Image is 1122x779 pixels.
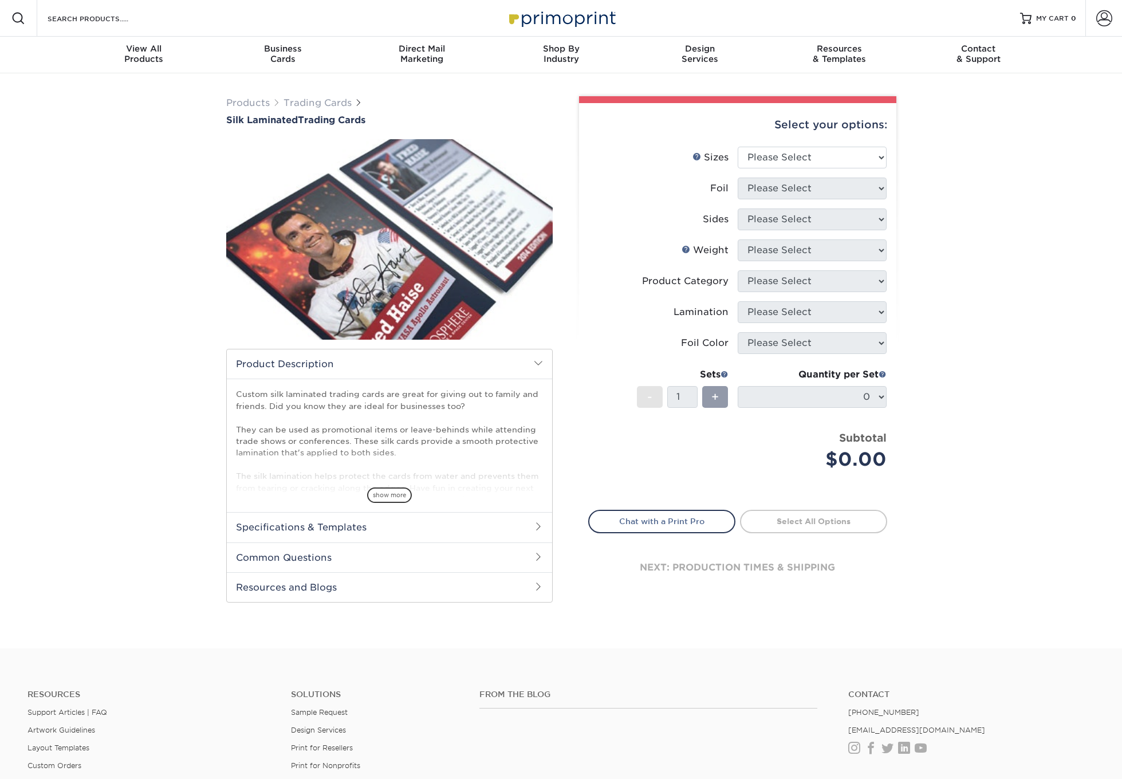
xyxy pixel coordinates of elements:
[236,388,543,505] p: Custom silk laminated trading cards are great for giving out to family and friends. Did you know ...
[909,44,1048,54] span: Contact
[284,97,352,108] a: Trading Cards
[226,115,553,125] h1: Trading Cards
[848,726,985,734] a: [EMAIL_ADDRESS][DOMAIN_NAME]
[479,690,817,699] h4: From the Blog
[226,115,553,125] a: Silk LaminatedTrading Cards
[746,446,887,473] div: $0.00
[46,11,158,25] input: SEARCH PRODUCTS.....
[352,44,491,54] span: Direct Mail
[674,305,729,319] div: Lamination
[291,761,360,770] a: Print for Nonprofits
[74,37,214,73] a: View AllProducts
[291,726,346,734] a: Design Services
[631,37,770,73] a: DesignServices
[213,37,352,73] a: BusinessCards
[227,572,552,602] h2: Resources and Blogs
[74,44,214,64] div: Products
[909,44,1048,64] div: & Support
[27,690,274,699] h4: Resources
[848,708,919,717] a: [PHONE_NUMBER]
[642,274,729,288] div: Product Category
[1071,14,1076,22] span: 0
[682,243,729,257] div: Weight
[703,213,729,226] div: Sides
[839,431,887,444] strong: Subtotal
[637,368,729,381] div: Sets
[213,44,352,64] div: Cards
[631,44,770,54] span: Design
[352,44,491,64] div: Marketing
[711,388,719,406] span: +
[291,743,353,752] a: Print for Resellers
[291,690,462,699] h4: Solutions
[27,761,81,770] a: Custom Orders
[226,97,270,108] a: Products
[631,44,770,64] div: Services
[227,542,552,572] h2: Common Questions
[27,708,107,717] a: Support Articles | FAQ
[681,336,729,350] div: Foil Color
[27,726,95,734] a: Artwork Guidelines
[352,37,491,73] a: Direct MailMarketing
[588,533,887,602] div: next: production times & shipping
[226,115,298,125] span: Silk Laminated
[213,44,352,54] span: Business
[588,103,887,147] div: Select your options:
[227,349,552,379] h2: Product Description
[1036,14,1069,23] span: MY CART
[504,6,619,30] img: Primoprint
[770,37,909,73] a: Resources& Templates
[740,510,887,533] a: Select All Options
[227,512,552,542] h2: Specifications & Templates
[647,388,652,406] span: -
[74,44,214,54] span: View All
[848,690,1095,699] a: Contact
[710,182,729,195] div: Foil
[770,44,909,54] span: Resources
[226,127,553,352] img: Silk Laminated 01
[738,368,887,381] div: Quantity per Set
[491,37,631,73] a: Shop ByIndustry
[491,44,631,54] span: Shop By
[27,743,89,752] a: Layout Templates
[770,44,909,64] div: & Templates
[588,510,735,533] a: Chat with a Print Pro
[491,44,631,64] div: Industry
[291,708,348,717] a: Sample Request
[909,37,1048,73] a: Contact& Support
[692,151,729,164] div: Sizes
[367,487,412,503] span: show more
